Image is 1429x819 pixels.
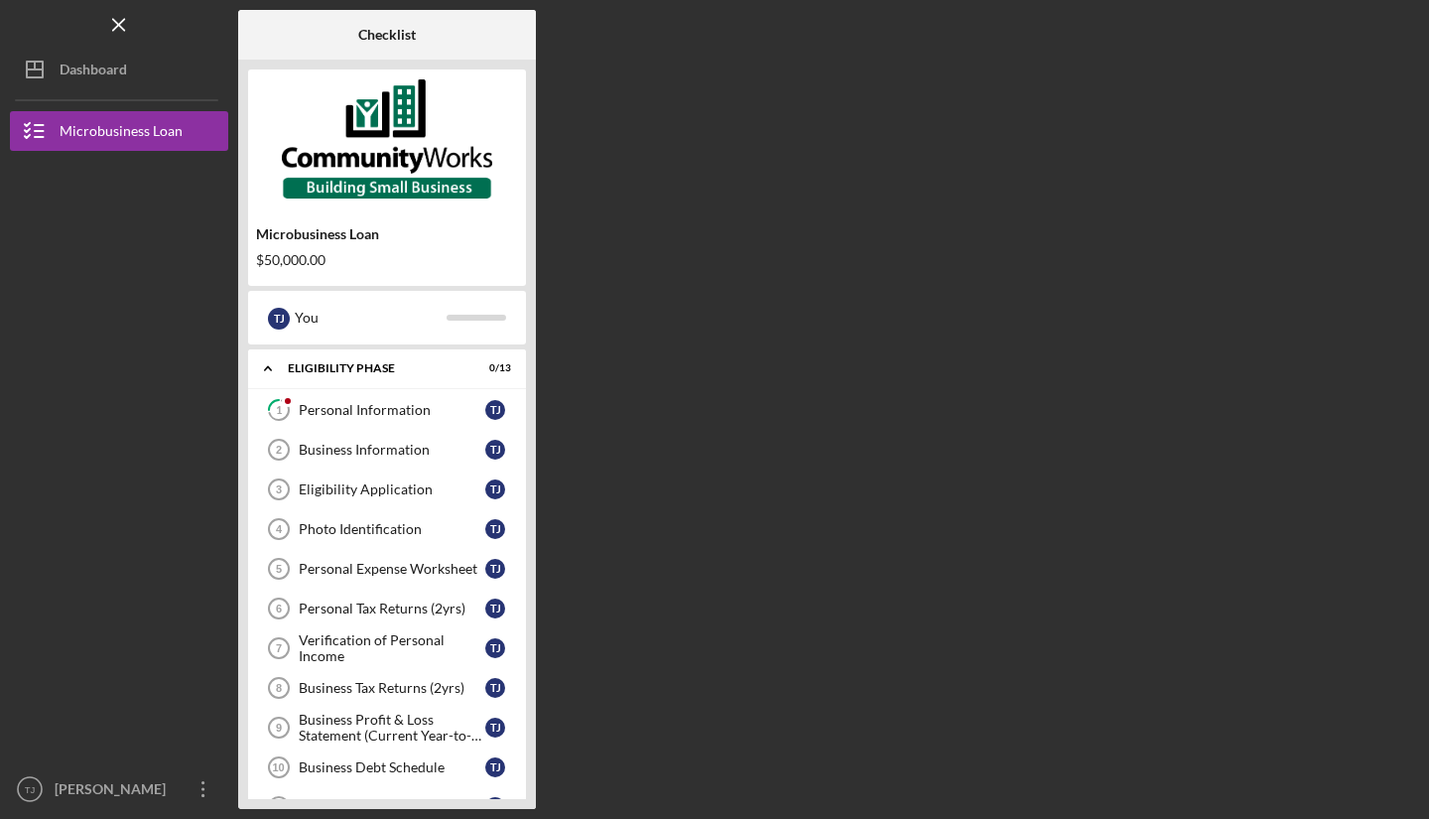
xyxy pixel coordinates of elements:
[485,400,505,420] div: T J
[258,509,516,549] a: 4Photo IdentificationTJ
[258,470,516,509] a: 3Eligibility ApplicationTJ
[258,589,516,628] a: 6Personal Tax Returns (2yrs)TJ
[276,563,282,575] tspan: 5
[358,27,416,43] b: Checklist
[50,769,179,814] div: [PERSON_NAME]
[299,632,485,664] div: Verification of Personal Income
[475,362,511,374] div: 0 / 13
[485,599,505,618] div: T J
[295,301,447,335] div: You
[299,601,485,616] div: Personal Tax Returns (2yrs)
[276,682,282,694] tspan: 8
[485,797,505,817] div: T J
[258,748,516,787] a: 10Business Debt ScheduleTJ
[485,638,505,658] div: T J
[299,481,485,497] div: Eligibility Application
[276,642,282,654] tspan: 7
[272,761,284,773] tspan: 10
[299,759,485,775] div: Business Debt Schedule
[299,712,485,744] div: Business Profit & Loss Statement (Current Year-to-Date)
[299,521,485,537] div: Photo Identification
[60,111,183,156] div: Microbusiness Loan
[299,680,485,696] div: Business Tax Returns (2yrs)
[258,390,516,430] a: 1Personal InformationTJ
[60,50,127,94] div: Dashboard
[258,549,516,589] a: 5Personal Expense WorksheetTJ
[258,430,516,470] a: 2Business InformationTJ
[485,678,505,698] div: T J
[268,308,290,330] div: T J
[10,769,228,809] button: TJ[PERSON_NAME]
[276,722,282,734] tspan: 9
[10,50,228,89] button: Dashboard
[485,559,505,579] div: T J
[485,718,505,738] div: T J
[10,111,228,151] button: Microbusiness Loan
[276,523,283,535] tspan: 4
[299,442,485,458] div: Business Information
[299,402,485,418] div: Personal Information
[276,483,282,495] tspan: 3
[256,252,518,268] div: $50,000.00
[485,519,505,539] div: T J
[258,668,516,708] a: 8Business Tax Returns (2yrs)TJ
[256,226,518,242] div: Microbusiness Loan
[276,603,282,614] tspan: 6
[276,444,282,456] tspan: 2
[485,757,505,777] div: T J
[276,404,282,417] tspan: 1
[288,362,461,374] div: Eligibility Phase
[258,628,516,668] a: 7Verification of Personal IncomeTJ
[299,561,485,577] div: Personal Expense Worksheet
[485,440,505,460] div: T J
[25,784,36,795] text: TJ
[248,79,526,199] img: Product logo
[258,708,516,748] a: 9Business Profit & Loss Statement (Current Year-to-Date)TJ
[485,479,505,499] div: T J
